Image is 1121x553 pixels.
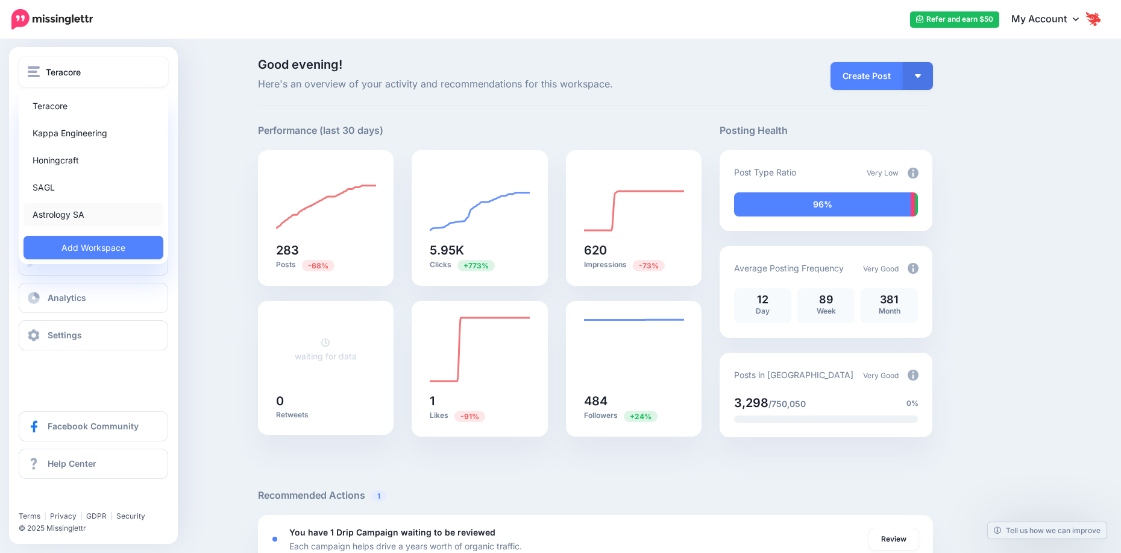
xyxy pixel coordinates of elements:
a: Help Center [19,449,168,479]
span: Very Low [867,168,899,177]
a: waiting for data [295,337,357,361]
img: menu.png [28,66,40,77]
span: Here's an overview of your activity and recommendations for this workspace. [258,77,702,92]
a: Create [19,245,168,276]
span: Settings [48,330,82,340]
span: Week [817,306,836,315]
p: 381 [867,294,912,305]
div: 96% of your posts in the last 30 days have been from Drip Campaigns [734,192,911,216]
span: | [110,511,113,520]
a: Refer and earn $50 [910,11,999,28]
h5: Posting Health [720,123,932,138]
span: Facebook Community [48,421,139,431]
img: arrow-down-white.png [915,74,921,78]
div: 2% of your posts in the last 30 days were manually created (i.e. were not from Drip Campaigns or ... [915,192,918,216]
h5: 283 [276,244,376,256]
p: Followers [584,410,684,422]
button: Teracore [19,57,168,87]
p: Posts [276,259,376,271]
span: Teracore [46,65,81,79]
span: Previous period: 889 [302,260,334,271]
h5: Recommended Actions [258,488,933,503]
p: Retweets [276,410,376,420]
a: SAGL [24,175,163,199]
b: You have 1 Drip Campaign waiting to be reviewed [289,527,495,537]
p: 12 [740,294,785,305]
a: Facebook Community [19,411,168,441]
a: Tell us how we can improve [988,522,1107,539]
img: info-circle-grey.png [908,370,918,381]
span: /750,050 [768,399,806,409]
a: Privacy [50,511,77,520]
span: 3,298 [734,396,768,410]
h5: Performance (last 30 days) [258,123,383,138]
span: Help Center [48,458,96,469]
a: Teracore [24,94,163,118]
p: 89 [803,294,849,305]
span: Previous period: 389 [624,411,658,422]
span: | [44,511,46,520]
span: Previous period: 681 [457,260,495,271]
span: 0% [906,397,918,409]
span: Month [879,306,900,315]
h5: 0 [276,395,376,407]
iframe: Twitter Follow Button [19,494,110,506]
span: Very Good [863,264,899,273]
li: © 2025 Missinglettr [19,522,175,534]
a: Review [869,528,918,550]
span: Previous period: 2.34K [633,260,665,271]
h5: 1 [430,395,530,407]
img: info-circle-grey.png [908,168,918,179]
p: Post Type Ratio [734,165,796,179]
a: My Account [999,5,1103,34]
img: Missinglettr [11,9,93,30]
span: | [80,511,83,520]
p: Posts in [GEOGRAPHIC_DATA] [734,368,853,382]
a: GDPR [86,511,107,520]
a: Security [116,511,145,520]
p: Average Posting Frequency [734,261,844,275]
span: Very Good [863,371,899,380]
h5: 484 [584,395,684,407]
a: Honingcraft [24,148,163,172]
span: Day [756,306,770,315]
span: 1 [371,490,386,502]
h5: 5.95K [430,244,530,256]
a: Astrology SA [24,203,163,226]
a: Add Workspace [24,236,163,259]
span: Previous period: 11 [454,411,485,422]
span: Analytics [48,292,86,303]
span: Good evening! [258,57,342,72]
p: Impressions [584,259,684,271]
a: Create Post [831,62,903,90]
p: Each campaign helps drive a years worth of organic traffic. [289,539,522,553]
a: Terms [19,511,40,520]
div: <div class='status-dot small red margin-right'></div>Error [272,537,277,542]
img: info-circle-grey.png [908,263,918,274]
a: Settings [19,320,168,350]
a: Kappa Engineering [24,121,163,145]
h5: 620 [584,244,684,256]
a: Analytics [19,283,168,313]
div: 2% of your posts in the last 30 days have been from Curated content [911,192,914,216]
p: Clicks [430,259,530,271]
p: Likes [430,410,530,422]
